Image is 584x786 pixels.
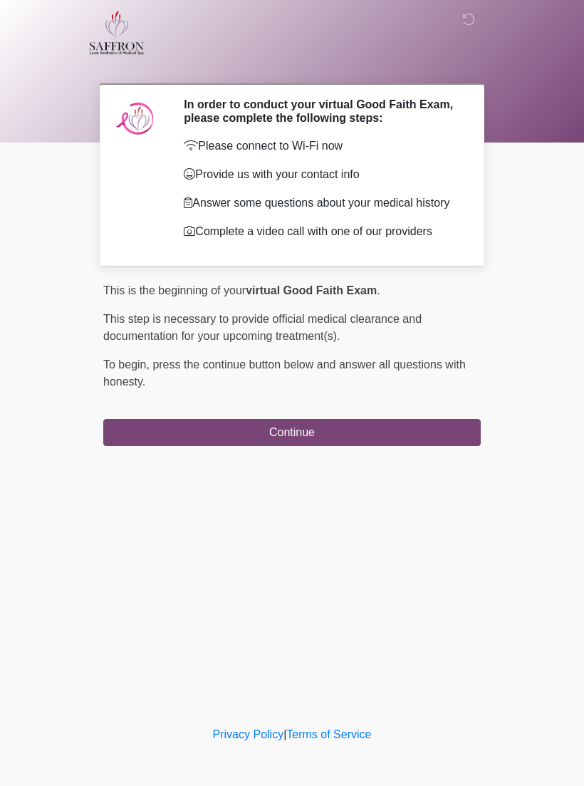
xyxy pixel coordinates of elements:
[377,284,380,296] span: .
[184,223,459,240] p: Complete a video call with one of our providers
[103,284,246,296] span: This is the beginning of your
[103,313,422,342] span: This step is necessary to provide official medical clearance and documentation for your upcoming ...
[89,11,145,55] img: Saffron Laser Aesthetics and Medical Spa Logo
[114,98,157,140] img: Agent Avatar
[103,419,481,446] button: Continue
[213,728,284,740] a: Privacy Policy
[103,358,152,371] span: To begin,
[246,284,377,296] strong: virtual Good Faith Exam
[283,728,286,740] a: |
[184,195,459,212] p: Answer some questions about your medical history
[184,98,459,125] h2: In order to conduct your virtual Good Faith Exam, please complete the following steps:
[286,728,371,740] a: Terms of Service
[184,166,459,183] p: Provide us with your contact info
[103,358,466,388] span: press the continue button below and answer all questions with honesty.
[184,138,459,155] p: Please connect to Wi-Fi now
